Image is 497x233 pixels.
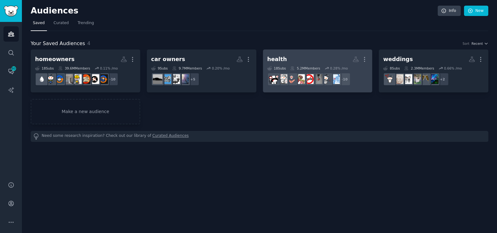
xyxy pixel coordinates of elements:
[330,74,340,84] img: TMJ
[31,131,488,142] div: Need some research inspiration? Check out our library of
[81,74,90,84] img: HomeMaintenance
[31,18,47,31] a: Saved
[463,41,469,46] div: Sort
[37,74,47,84] img: Plumbing
[212,66,230,70] div: 0.20 % /mo
[290,66,320,70] div: 5.2M Members
[33,20,45,26] span: Saved
[444,66,462,70] div: 0.66 % /mo
[152,133,189,140] a: Curated Audiences
[321,74,331,84] img: Thritis
[35,66,54,70] div: 18 Sub s
[267,55,287,63] div: health
[411,74,421,84] img: Weddingattireapproval
[31,49,140,92] a: homeowners18Subs39.6MMembers0.11% /mo+10hvacadvicehomeimprovementideasHomeMaintenancehomerenovati...
[31,40,85,48] span: Your Saved Audiences
[151,66,168,70] div: 9 Sub s
[54,74,64,84] img: HVAC
[263,49,372,92] a: health18Subs5.2MMembers0.28% /mo+10TMJThritisPlantarFasciitisPainManagementFamilyMedicinefamilyCh...
[471,41,488,46] button: Recent
[105,73,118,86] div: + 10
[436,73,449,86] div: + 2
[267,66,286,70] div: 18 Sub s
[58,66,90,70] div: 39.6M Members
[90,74,99,84] img: homeimprovementideas
[385,74,395,84] img: weddingplanning
[379,49,488,92] a: weddings8Subs2.3MMembers0.66% /mo+2EventProductionpartyplanningWeddingattireapprovalweddingWeddin...
[172,66,202,70] div: 9.7M Members
[402,74,412,84] img: wedding
[51,18,71,31] a: Curated
[170,74,180,84] img: AskAMechanic
[330,66,348,70] div: 0.28 % /mo
[11,66,17,71] span: 93
[46,74,55,84] img: DIY
[72,74,82,84] img: homerenovations
[286,74,296,84] img: family
[161,74,171,84] img: Cartalk
[98,74,108,84] img: hvacadvice
[383,55,413,63] div: weddings
[394,74,403,84] img: Weddingsunder10k
[429,74,438,84] img: EventProduction
[151,55,185,63] div: car owners
[304,74,314,84] img: PainManagement
[337,73,351,86] div: + 10
[295,74,305,84] img: FamilyMedicine
[54,20,69,26] span: Curated
[186,73,199,86] div: + 5
[75,18,96,31] a: Trending
[63,74,73,84] img: Remodel
[87,40,90,46] span: 4
[3,64,19,79] a: 93
[147,49,256,92] a: car owners9Subs9.7MMembers0.20% /mo+5autoglassAskAMechanicCartalkcars
[31,6,438,16] h2: Audiences
[313,74,322,84] img: PlantarFasciitis
[153,74,162,84] img: cars
[269,74,279,84] img: migraine
[278,74,287,84] img: ChronicPain
[383,66,400,70] div: 8 Sub s
[179,74,189,84] img: autoglass
[438,6,461,16] a: Info
[464,6,488,16] a: New
[78,20,94,26] span: Trending
[100,66,118,70] div: 0.11 % /mo
[35,55,74,63] div: homeowners
[31,99,140,124] a: Make a new audience
[471,41,483,46] span: Recent
[4,6,18,17] img: GummySearch logo
[420,74,430,84] img: partyplanning
[404,66,434,70] div: 2.3M Members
